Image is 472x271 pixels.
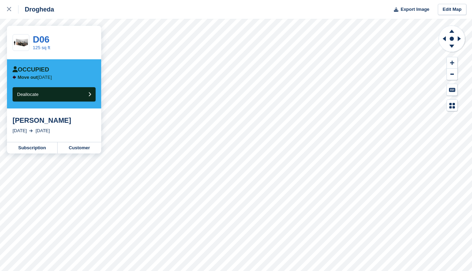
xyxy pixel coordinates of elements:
a: Edit Map [438,4,466,15]
img: arrow-left-icn-90495f2de72eb5bd0bd1c3c35deca35cc13f817d75bef06ecd7c0b315636ce7e.svg [13,75,16,79]
div: [PERSON_NAME] [13,116,96,125]
button: Zoom In [447,57,457,69]
button: Keyboard Shortcuts [447,84,457,96]
div: Occupied [13,66,49,73]
img: 125-sqft-unit%20(6).jpg [13,37,29,49]
a: D06 [33,34,50,45]
a: Subscription [7,142,58,153]
p: [DATE] [18,75,52,80]
a: 125 sq ft [33,45,50,50]
button: Deallocate [13,87,96,101]
div: [DATE] [36,127,50,134]
span: Deallocate [17,92,38,97]
a: Customer [58,142,101,153]
button: Zoom Out [447,69,457,80]
div: Drogheda [18,5,54,14]
div: [DATE] [13,127,27,134]
button: Export Image [390,4,429,15]
span: Move out [18,75,38,80]
button: Map Legend [447,100,457,111]
span: Export Image [400,6,429,13]
img: arrow-right-light-icn-cde0832a797a2874e46488d9cf13f60e5c3a73dbe684e267c42b8395dfbc2abf.svg [29,129,33,132]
